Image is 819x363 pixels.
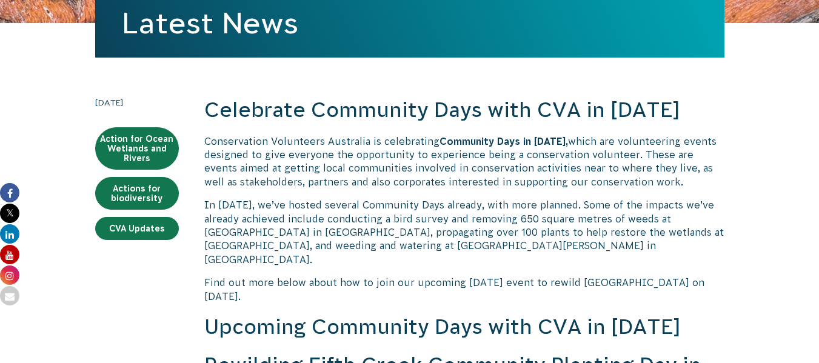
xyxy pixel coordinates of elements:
[95,217,179,240] a: CVA Updates
[204,96,724,125] h2: Celebrate Community Days with CVA in [DATE]
[204,198,724,266] p: In [DATE], we’ve hosted several Community Days already, with more planned. Some of the impacts we...
[204,135,724,189] p: Conservation Volunteers Australia is celebrating which are volunteering events designed to give e...
[122,7,298,39] a: Latest News
[95,177,179,210] a: Actions for biodiversity
[204,276,724,303] p: Find out more below about how to join our upcoming [DATE] event to rewild [GEOGRAPHIC_DATA] on [D...
[95,96,179,109] time: [DATE]
[95,127,179,170] a: Action for Ocean Wetlands and Rivers
[440,136,568,147] strong: Community Days in [DATE],
[204,313,724,342] h2: Upcoming Community Days with CVA in [DATE]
